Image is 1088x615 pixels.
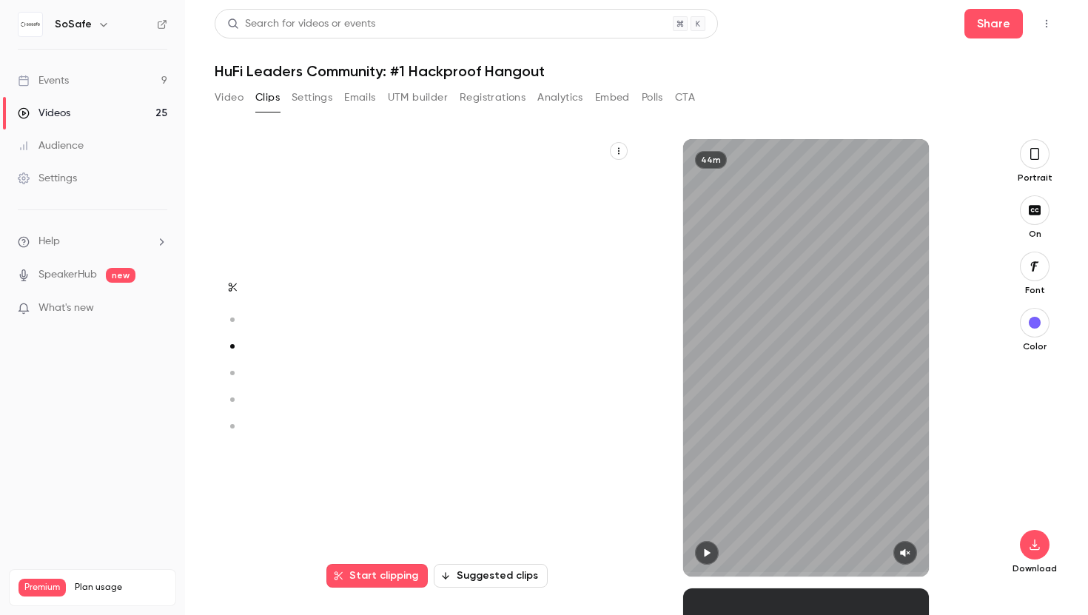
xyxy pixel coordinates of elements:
button: Analytics [537,86,583,110]
span: Plan usage [75,582,167,594]
div: Audience [18,138,84,153]
div: Videos [18,106,70,121]
button: Top Bar Actions [1035,12,1058,36]
p: Color [1011,340,1058,352]
div: 44m [695,151,727,169]
li: help-dropdown-opener [18,234,167,249]
button: Video [215,86,244,110]
button: Embed [595,86,630,110]
p: Portrait [1011,172,1058,184]
button: Start clipping [326,564,428,588]
span: Premium [19,579,66,596]
button: Share [964,9,1023,38]
button: Clips [255,86,280,110]
span: Help [38,234,60,249]
span: new [106,268,135,283]
span: What's new [38,300,94,316]
div: Settings [18,171,77,186]
h1: HuFi Leaders Community: #1 Hackproof Hangout [215,62,1058,80]
button: UTM builder [388,86,448,110]
p: Download [1011,562,1058,574]
button: CTA [675,86,695,110]
h6: SoSafe [55,17,92,32]
button: Registrations [460,86,525,110]
button: Emails [344,86,375,110]
img: SoSafe [19,13,42,36]
div: Events [18,73,69,88]
a: SpeakerHub [38,267,97,283]
button: Suggested clips [434,564,548,588]
button: Settings [292,86,332,110]
div: Search for videos or events [227,16,375,32]
p: On [1011,228,1058,240]
p: Font [1011,284,1058,296]
button: Polls [642,86,663,110]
